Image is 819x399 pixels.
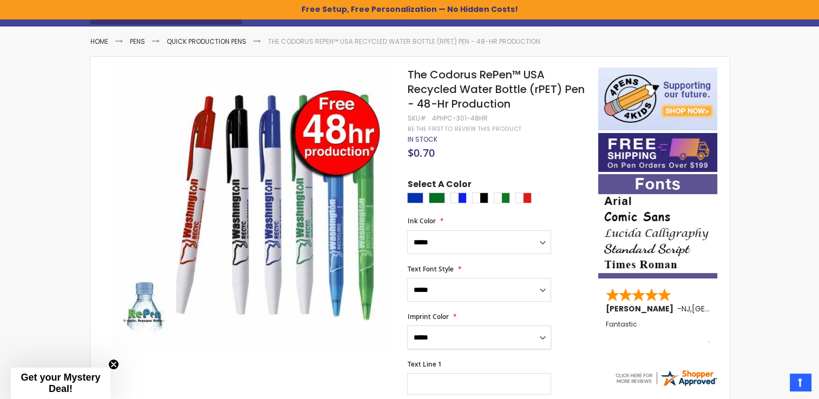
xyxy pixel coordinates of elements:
a: Be the first to review this product [407,125,521,133]
span: [PERSON_NAME] [606,303,677,314]
div: Availability [407,135,437,144]
a: Pens [130,37,145,46]
div: Fantastic [606,321,711,344]
span: In stock [407,135,437,144]
img: 4pens 4 kids [598,68,717,130]
a: Quick Production Pens [167,37,246,46]
span: Imprint Color [407,312,448,321]
span: - , [677,303,771,314]
strong: SKU [407,114,427,123]
span: $0.70 [407,145,434,160]
span: Get your Mystery Deal! [21,372,100,394]
div: White|Red [515,192,532,203]
a: Home [90,37,108,46]
div: White|Blue [450,192,467,203]
button: Close teaser [108,359,119,370]
span: Ink Color [407,216,435,225]
a: 4pens.com certificate URL [614,381,718,390]
span: The Codorus RePen™ USA Recycled Water Bottle (rPET) Pen - 48-Hr Production [407,67,584,111]
img: font-personalization-examples [598,174,717,278]
li: The Codorus RePen™ USA Recycled Water Bottle (rPET) Pen - 48-Hr Production [268,37,540,46]
span: Text Font Style [407,264,453,274]
div: Get your Mystery Deal!Close teaser [11,368,110,399]
span: NJ [682,303,690,314]
img: The Codorus RePen™ USA Recycled Water Bottle (rPET) Pen - 48-Hr Production [112,66,392,347]
div: 4PHPC-301-48HR [431,114,487,123]
img: 4pens.com widget logo [614,368,718,388]
div: White|Black [472,192,488,203]
span: Select A Color [407,178,471,193]
div: Blue [407,192,423,203]
span: Text Line 1 [407,360,441,369]
div: Green [429,192,445,203]
img: Free shipping on orders over $199 [598,133,717,172]
span: [GEOGRAPHIC_DATA] [692,303,771,314]
div: White|Green [494,192,510,203]
iframe: Google Customer Reviews [730,370,819,399]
